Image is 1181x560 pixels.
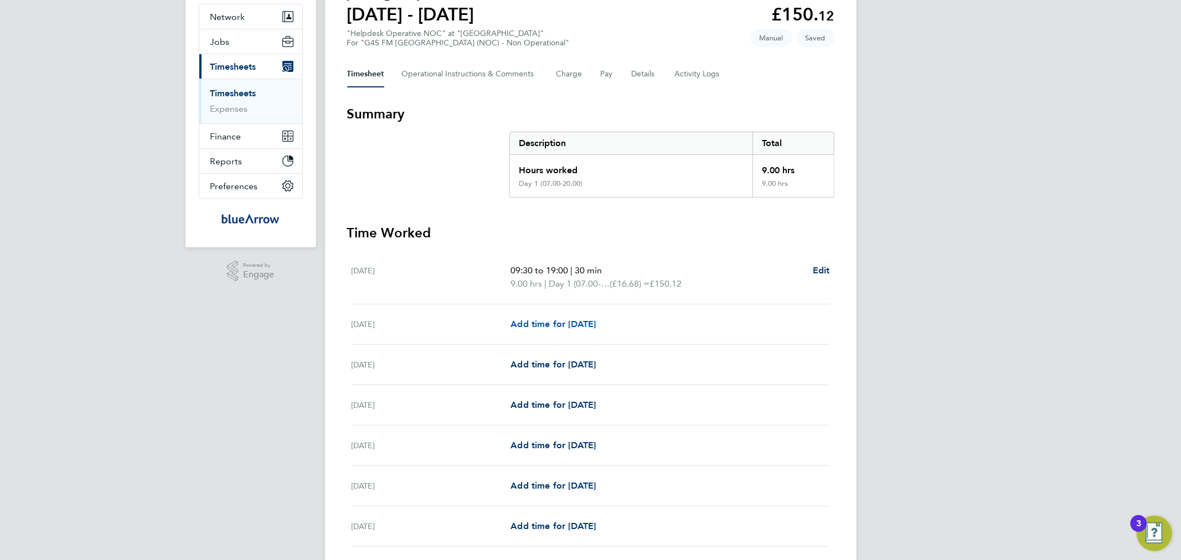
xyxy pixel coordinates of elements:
[549,277,610,291] span: Day 1 (07.00-20.00)
[352,358,511,371] div: [DATE]
[813,264,830,277] a: Edit
[510,359,596,370] span: Add time for [DATE]
[210,103,248,114] a: Expenses
[347,224,834,242] h3: Time Worked
[813,265,830,276] span: Edit
[347,105,834,123] h3: Summary
[243,270,274,279] span: Engage
[519,179,582,188] div: Day 1 (07.00-20.00)
[632,61,657,87] button: Details
[210,12,245,22] span: Network
[199,29,302,54] button: Jobs
[601,61,614,87] button: Pay
[199,174,302,198] button: Preferences
[510,480,596,491] span: Add time for [DATE]
[199,4,302,29] button: Network
[199,124,302,148] button: Finance
[210,131,241,142] span: Finance
[199,54,302,79] button: Timesheets
[510,278,542,289] span: 9.00 hrs
[752,179,833,197] div: 9.00 hrs
[510,265,568,276] span: 09:30 to 19:00
[556,61,583,87] button: Charge
[610,278,649,289] span: (£16.68) =
[210,156,243,167] span: Reports
[243,261,274,270] span: Powered by
[510,440,596,450] span: Add time for [DATE]
[510,520,596,533] a: Add time for [DATE]
[347,38,570,48] div: For "G4S FM [GEOGRAPHIC_DATA] (NOC) - Non Operational"
[347,29,570,48] div: "Helpdesk Operative NOC" at "[GEOGRAPHIC_DATA]"
[819,8,834,24] span: 12
[199,210,303,227] a: Go to home page
[210,181,258,191] span: Preferences
[510,400,596,410] span: Add time for [DATE]
[199,149,302,173] button: Reports
[210,61,256,72] span: Timesheets
[649,278,682,289] span: £150.12
[752,132,833,154] div: Total
[199,79,302,123] div: Timesheets
[1137,516,1172,551] button: Open Resource Center, 3 new notifications
[570,265,573,276] span: |
[210,88,256,98] a: Timesheets
[352,318,511,331] div: [DATE]
[675,61,721,87] button: Activity Logs
[544,278,546,289] span: |
[347,3,475,25] h1: [DATE] - [DATE]
[751,29,792,47] span: This timesheet was manually created.
[797,29,834,47] span: This timesheet is Saved.
[352,439,511,452] div: [DATE]
[575,265,602,276] span: 30 min
[772,4,834,25] app-decimal: £150.
[1136,523,1141,538] div: 3
[227,261,274,282] a: Powered byEngage
[510,521,596,531] span: Add time for [DATE]
[510,439,596,452] a: Add time for [DATE]
[510,358,596,371] a: Add time for [DATE]
[510,398,596,412] a: Add time for [DATE]
[510,319,596,329] span: Add time for [DATE]
[510,318,596,331] a: Add time for [DATE]
[352,479,511,492] div: [DATE]
[402,61,539,87] button: Operational Instructions & Comments
[509,132,834,198] div: Summary
[221,210,279,227] img: bluearrow-logo-retina.png
[510,155,753,179] div: Hours worked
[352,264,511,291] div: [DATE]
[752,155,833,179] div: 9.00 hrs
[352,398,511,412] div: [DATE]
[210,37,230,47] span: Jobs
[347,61,384,87] button: Timesheet
[352,520,511,533] div: [DATE]
[510,132,753,154] div: Description
[510,479,596,492] a: Add time for [DATE]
